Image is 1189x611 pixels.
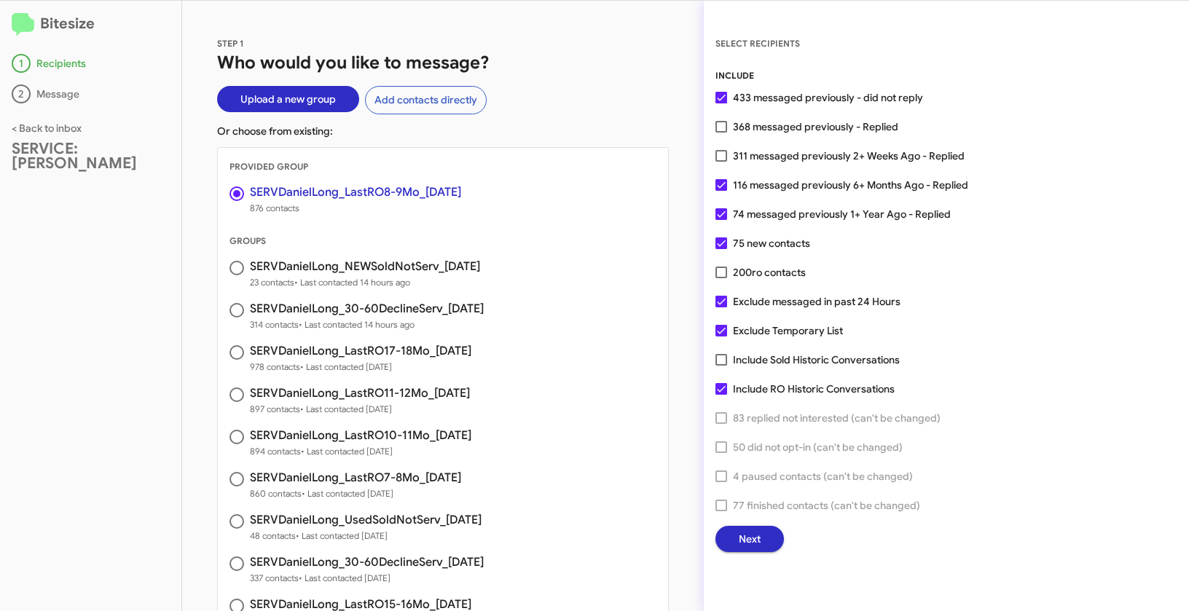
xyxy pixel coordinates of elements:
h3: SERVDanielLong_LastRO11-12Mo_[DATE] [250,387,470,399]
span: • Last contacted [DATE] [296,530,388,541]
span: 978 contacts [250,360,471,374]
span: • Last contacted 14 hours ago [299,319,415,330]
span: • Last contacted 14 hours ago [294,277,410,288]
span: 876 contacts [250,201,461,216]
span: SELECT RECIPIENTS [715,38,800,49]
span: • Last contacted [DATE] [300,361,392,372]
span: 311 messaged previously 2+ Weeks Ago - Replied [733,147,965,165]
div: GROUPS [218,234,668,248]
div: SERVICE: [PERSON_NAME] [12,141,170,170]
span: 200 [733,264,806,281]
div: PROVIDED GROUP [218,159,668,174]
h3: SERVDanielLong_30-60DeclineServ_[DATE] [250,303,484,315]
span: • Last contacted [DATE] [300,403,392,414]
h1: Who would you like to message? [217,51,669,74]
button: Next [715,526,784,552]
img: logo-minimal.svg [12,13,34,36]
h3: SERVDanielLong_LastRO15-16Mo_[DATE] [250,599,471,610]
span: Include Sold Historic Conversations [733,351,900,368]
span: • Last contacted [DATE] [299,572,391,583]
span: Exclude Temporary List [733,322,843,339]
h2: Bitesize [12,12,170,36]
span: 314 contacts [250,318,484,332]
span: Upload a new group [240,86,336,112]
div: Message [12,84,170,103]
span: • Last contacted [DATE] [302,488,393,499]
span: 74 messaged previously 1+ Year Ago - Replied [733,205,951,223]
span: 368 messaged previously - Replied [733,118,898,135]
button: Upload a new group [217,86,359,112]
div: Recipients [12,54,170,73]
h3: SERVDanielLong_LastRO8-9Mo_[DATE] [250,186,461,198]
span: 116 messaged previously 6+ Months Ago - Replied [733,176,968,194]
h3: SERVDanielLong_LastRO7-8Mo_[DATE] [250,472,461,484]
div: 1 [12,54,31,73]
p: Or choose from existing: [217,124,669,138]
span: 433 messaged previously - did not reply [733,89,923,106]
h3: SERVDanielLong_LastRO17-18Mo_[DATE] [250,345,471,357]
div: INCLUDE [715,68,1177,83]
span: Exclude messaged in past 24 Hours [733,293,900,310]
span: 48 contacts [250,529,482,543]
span: 23 contacts [250,275,480,290]
span: 897 contacts [250,402,470,417]
h3: SERVDanielLong_UsedSoldNotServ_[DATE] [250,514,482,526]
button: Add contacts directly [365,86,487,114]
div: 2 [12,84,31,103]
span: • Last contacted [DATE] [301,446,393,457]
h3: SERVDanielLong_30-60DeclineServ_[DATE] [250,556,484,568]
h3: SERVDanielLong_LastRO10-11Mo_[DATE] [250,430,471,441]
span: 894 contacts [250,444,471,459]
span: 860 contacts [250,486,461,501]
span: 83 replied not interested (can't be changed) [733,409,941,427]
span: 4 paused contacts (can't be changed) [733,468,913,485]
span: 337 contacts [250,571,484,586]
span: STEP 1 [217,38,244,49]
span: 50 did not opt-in (can't be changed) [733,438,903,456]
span: ro contacts [752,266,806,279]
a: < Back to inbox [12,122,82,135]
span: 75 new contacts [733,234,810,252]
h3: SERVDanielLong_NEWSoldNotServ_[DATE] [250,261,480,272]
span: Include RO Historic Conversations [733,380,895,398]
span: Next [739,526,761,552]
span: 77 finished contacts (can't be changed) [733,497,920,514]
